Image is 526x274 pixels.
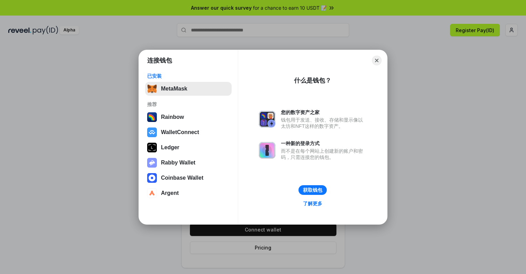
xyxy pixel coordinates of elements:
div: 而不是在每个网站上创建新的账户和密码，只需连接您的钱包。 [281,148,366,160]
div: 了解更多 [303,200,322,207]
div: 推荐 [147,101,230,107]
button: WalletConnect [145,125,232,139]
button: Ledger [145,141,232,154]
div: Rainbow [161,114,184,120]
div: 一种新的登录方式 [281,140,366,147]
div: Rabby Wallet [161,160,195,166]
h1: 连接钱包 [147,56,172,65]
div: Ledger [161,144,179,151]
button: Rainbow [145,110,232,124]
img: svg+xml,%3Csvg%20width%3D%2228%22%20height%3D%2228%22%20viewBox%3D%220%200%2028%2028%22%20fill%3D... [147,173,157,183]
div: 什么是钱包？ [294,76,331,85]
button: MetaMask [145,82,232,96]
button: Argent [145,186,232,200]
div: 获取钱包 [303,187,322,193]
div: 已安装 [147,73,230,79]
div: Argent [161,190,179,196]
img: svg+xml,%3Csvg%20xmlns%3D%22http%3A%2F%2Fwww.w3.org%2F2000%2Fsvg%22%20width%3D%2228%22%20height%3... [147,143,157,152]
div: 您的数字资产之家 [281,109,366,115]
div: WalletConnect [161,129,199,135]
button: Close [372,56,382,65]
button: 获取钱包 [299,185,327,195]
button: Rabby Wallet [145,156,232,170]
div: MetaMask [161,86,187,92]
img: svg+xml,%3Csvg%20xmlns%3D%22http%3A%2F%2Fwww.w3.org%2F2000%2Fsvg%22%20fill%3D%22none%22%20viewBox... [259,142,275,159]
img: svg+xml,%3Csvg%20width%3D%2228%22%20height%3D%2228%22%20viewBox%3D%220%200%2028%2028%22%20fill%3D... [147,188,157,198]
div: 钱包用于发送、接收、存储和显示像以太坊和NFT这样的数字资产。 [281,117,366,129]
a: 了解更多 [299,199,326,208]
img: svg+xml,%3Csvg%20xmlns%3D%22http%3A%2F%2Fwww.w3.org%2F2000%2Fsvg%22%20fill%3D%22none%22%20viewBox... [147,158,157,168]
button: Coinbase Wallet [145,171,232,185]
img: svg+xml,%3Csvg%20width%3D%22120%22%20height%3D%22120%22%20viewBox%3D%220%200%20120%20120%22%20fil... [147,112,157,122]
div: Coinbase Wallet [161,175,203,181]
img: svg+xml,%3Csvg%20xmlns%3D%22http%3A%2F%2Fwww.w3.org%2F2000%2Fsvg%22%20fill%3D%22none%22%20viewBox... [259,111,275,127]
img: svg+xml,%3Csvg%20width%3D%2228%22%20height%3D%2228%22%20viewBox%3D%220%200%2028%2028%22%20fill%3D... [147,127,157,137]
img: svg+xml,%3Csvg%20fill%3D%22none%22%20height%3D%2233%22%20viewBox%3D%220%200%2035%2033%22%20width%... [147,84,157,94]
